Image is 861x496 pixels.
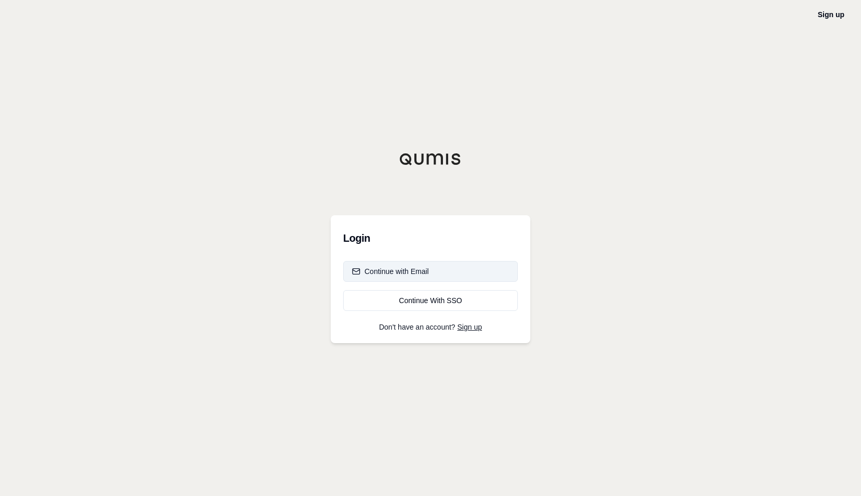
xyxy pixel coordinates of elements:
a: Continue With SSO [343,290,518,311]
p: Don't have an account? [343,323,518,331]
div: Continue With SSO [352,295,509,306]
h3: Login [343,228,518,249]
a: Sign up [818,10,844,19]
div: Continue with Email [352,266,429,277]
img: Qumis [399,153,462,165]
button: Continue with Email [343,261,518,282]
a: Sign up [458,323,482,331]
